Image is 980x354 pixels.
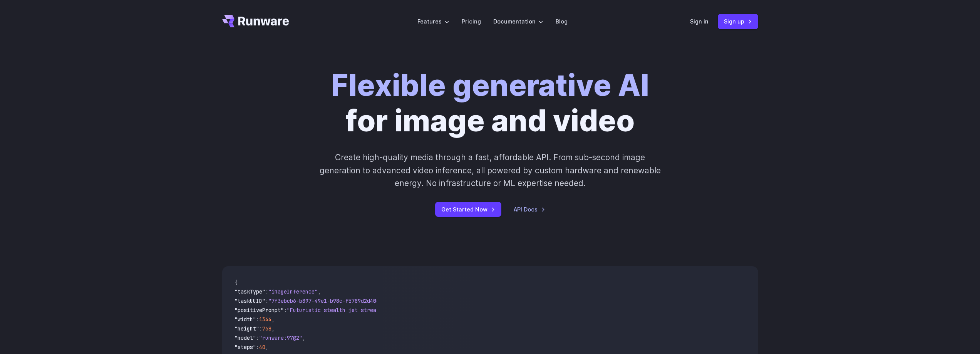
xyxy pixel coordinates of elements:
span: : [256,344,259,351]
h1: for image and video [331,68,649,139]
span: "Futuristic stealth jet streaking through a neon-lit cityscape with glowing purple exhaust" [287,307,567,314]
a: Pricing [462,17,481,26]
a: Sign in [690,17,709,26]
span: "height" [235,325,259,332]
span: "taskUUID" [235,297,265,304]
p: Create high-quality media through a fast, affordable API. From sub-second image generation to adv... [318,151,662,190]
span: "imageInference" [268,288,318,295]
span: : [265,297,268,304]
label: Documentation [493,17,543,26]
span: : [256,316,259,323]
span: , [271,316,275,323]
span: , [318,288,321,295]
span: , [302,334,305,341]
span: "taskType" [235,288,265,295]
a: Sign up [718,14,758,29]
strong: Flexible generative AI [331,67,649,103]
span: : [259,325,262,332]
a: API Docs [514,205,545,214]
span: "steps" [235,344,256,351]
a: Blog [556,17,568,26]
span: "runware:97@2" [259,334,302,341]
span: "7f3ebcb6-b897-49e1-b98c-f5789d2d40d7" [268,297,385,304]
span: , [271,325,275,332]
a: Go to / [222,15,289,27]
span: { [235,279,238,286]
span: 40 [259,344,265,351]
span: "width" [235,316,256,323]
span: "model" [235,334,256,341]
span: 768 [262,325,271,332]
span: "positivePrompt" [235,307,284,314]
span: : [265,288,268,295]
span: : [284,307,287,314]
span: , [265,344,268,351]
span: 1344 [259,316,271,323]
span: : [256,334,259,341]
a: Get Started Now [435,202,501,217]
label: Features [417,17,449,26]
